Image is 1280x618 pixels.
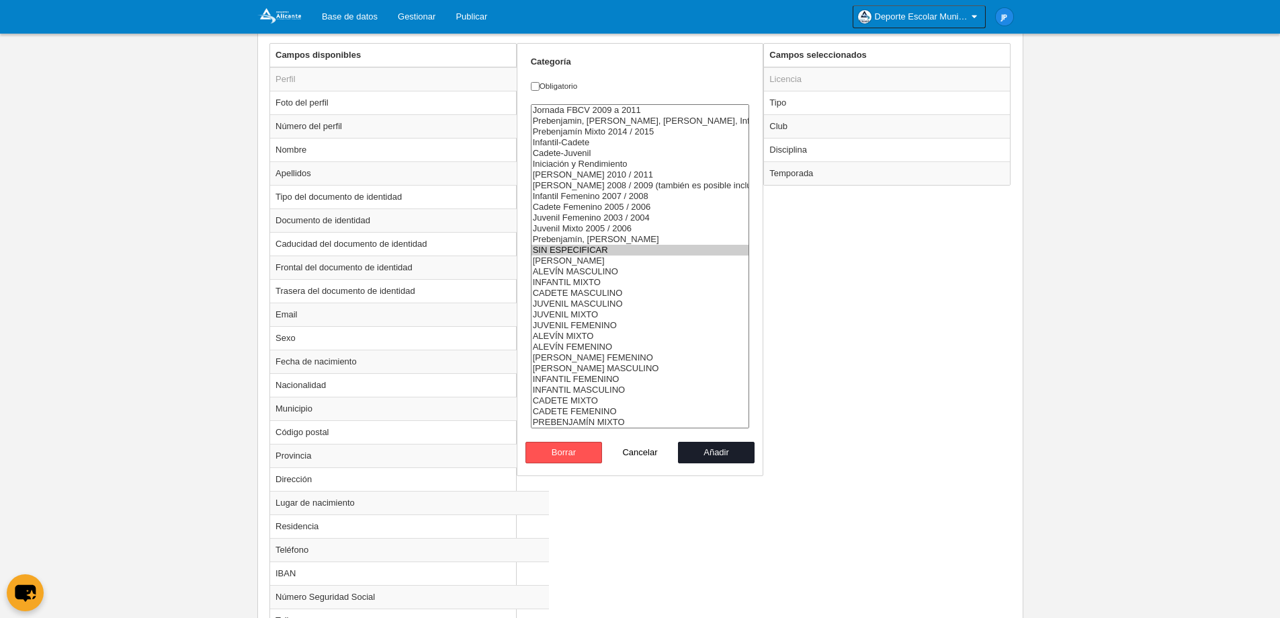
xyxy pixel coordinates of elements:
[531,331,749,342] option: ALEVÍN MIXTO
[525,442,602,463] button: Borrar
[270,420,549,444] td: Código postal
[531,277,749,288] option: INFANTIL MIXTO
[270,444,549,467] td: Provincia
[764,44,1010,67] th: Campos seleccionados
[270,491,549,514] td: Lugar de nacimiento
[531,116,749,126] option: Prebenjamin, Benjamin, Alevin, Infantil
[270,303,549,326] td: Email
[531,234,749,245] option: Prebenjamín, Benjamín y Alevin
[531,363,749,374] option: BENJAMÍN MASCULINO
[531,148,749,159] option: Cadete-Juvenil
[678,442,755,463] button: Añadir
[270,114,549,138] td: Número del perfil
[531,266,749,277] option: ALEVÍN MASCULINO
[853,5,986,28] a: Deporte Escolar Municipal de [GEOGRAPHIC_DATA]
[7,574,44,611] button: chat-button
[531,56,571,67] strong: Categoría
[531,320,749,331] option: JUVENIL FEMENINO
[531,126,749,137] option: Prebenjamín Mixto 2014 / 2015
[531,202,749,213] option: Cadete Femenino 2005 / 2006
[531,299,749,309] option: JUVENIL MASCULINO
[531,417,749,428] option: PREBENJAMÍN MIXTO
[270,514,549,538] td: Residencia
[257,8,301,24] img: Deporte Escolar Municipal de Alicante
[270,326,549,350] td: Sexo
[531,180,749,191] option: Alevín Femenino 2008 / 2009 (también es posible incluir benjamines del 2010 / 2011)
[270,467,549,491] td: Dirección
[270,138,549,161] td: Nombre
[531,374,749,385] option: INFANTIL FEMENINO
[270,585,549,609] td: Número Seguridad Social
[531,256,749,266] option: BENJAMÍN MIXTO
[531,82,540,91] input: Obligatorio
[531,159,749,169] option: Iniciación y Rendimiento
[531,288,749,299] option: CADETE MASCULINO
[764,138,1010,161] td: Disciplina
[270,91,549,114] td: Foto del perfil
[858,10,871,24] img: OawjjgO45JmU.30x30.jpg
[996,8,1013,26] img: c2l6ZT0zMHgzMCZmcz05JnRleHQ9SlAmYmc9MWU4OGU1.png
[270,279,549,303] td: Trasera del documento de identidad
[270,397,549,420] td: Municipio
[531,169,749,180] option: Benjamín Femenino 2010 / 2011
[270,538,549,562] td: Teléfono
[531,352,749,363] option: BENJAMÍN FEMENINO
[531,385,749,395] option: INFANTIL MASCULINO
[531,191,749,202] option: Infantil Femenino 2007 / 2008
[531,406,749,417] option: CADETE FEMENINO
[764,67,1010,91] td: Licencia
[531,105,749,116] option: Jornada FBCV 2009 a 2011
[270,44,549,67] th: Campos disponibles
[270,232,549,256] td: Caducidad del documento de identidad
[764,114,1010,138] td: Club
[270,208,549,232] td: Documento de identidad
[531,395,749,406] option: CADETE MIXTO
[531,213,749,223] option: Juvenil Femenino 2003 / 2004
[270,67,549,91] td: Perfil
[531,309,749,320] option: JUVENIL MIXTO
[531,342,749,352] option: ALEVÍN FEMENINO
[531,137,749,148] option: Infantil-Cadete
[531,223,749,234] option: Juvenil Mixto 2005 / 2006
[764,161,1010,185] td: Temporada
[270,185,549,208] td: Tipo del documento de identidad
[875,10,969,24] span: Deporte Escolar Municipal de [GEOGRAPHIC_DATA]
[270,373,549,397] td: Nacionalidad
[531,245,749,256] option: SIN ESPECIFICAR
[270,350,549,373] td: Fecha de nacimiento
[764,91,1010,114] td: Tipo
[531,80,750,92] label: Obligatorio
[270,161,549,185] td: Apellidos
[270,256,549,279] td: Frontal del documento de identidad
[270,562,549,585] td: IBAN
[602,442,679,463] button: Cancelar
